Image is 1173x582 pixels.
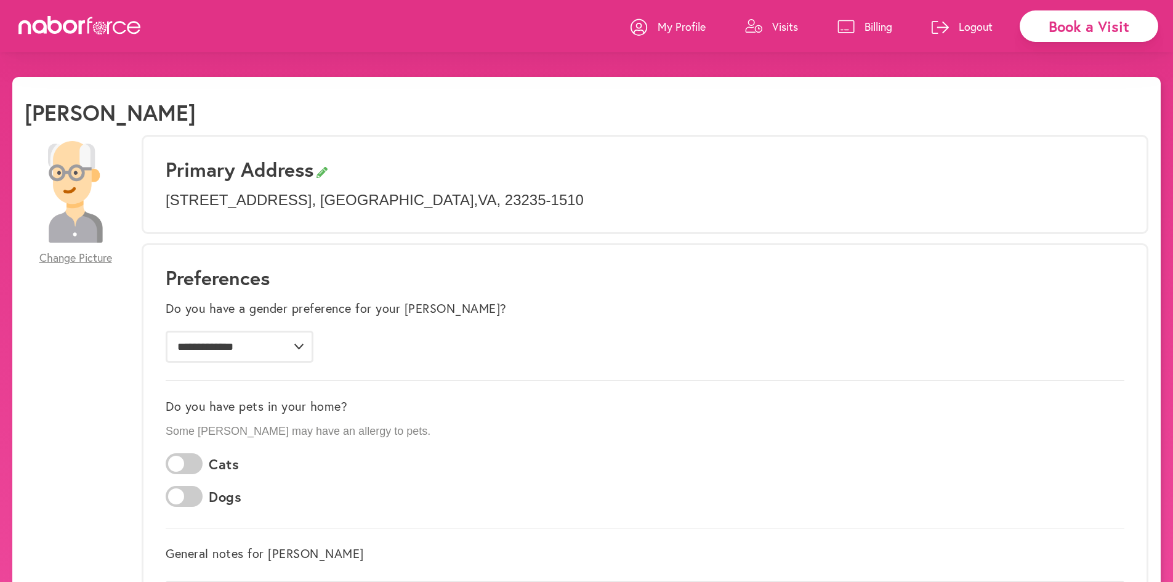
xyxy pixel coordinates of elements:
[209,489,241,505] label: Dogs
[658,19,706,34] p: My Profile
[25,99,196,126] h1: [PERSON_NAME]
[166,192,1124,209] p: [STREET_ADDRESS] , [GEOGRAPHIC_DATA] , VA , 23235-1510
[865,19,892,34] p: Billing
[166,425,1124,439] p: Some [PERSON_NAME] may have an allergy to pets.
[772,19,798,34] p: Visits
[932,8,993,45] a: Logout
[166,546,364,561] label: General notes for [PERSON_NAME]
[631,8,706,45] a: My Profile
[166,266,1124,289] h1: Preferences
[209,456,239,472] label: Cats
[166,158,1124,181] h3: Primary Address
[1020,10,1158,42] div: Book a Visit
[25,141,126,243] img: 28479a6084c73c1d882b58007db4b51f.png
[39,251,112,265] span: Change Picture
[166,399,347,414] label: Do you have pets in your home?
[745,8,798,45] a: Visits
[959,19,993,34] p: Logout
[166,301,507,316] label: Do you have a gender preference for your [PERSON_NAME]?
[837,8,892,45] a: Billing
